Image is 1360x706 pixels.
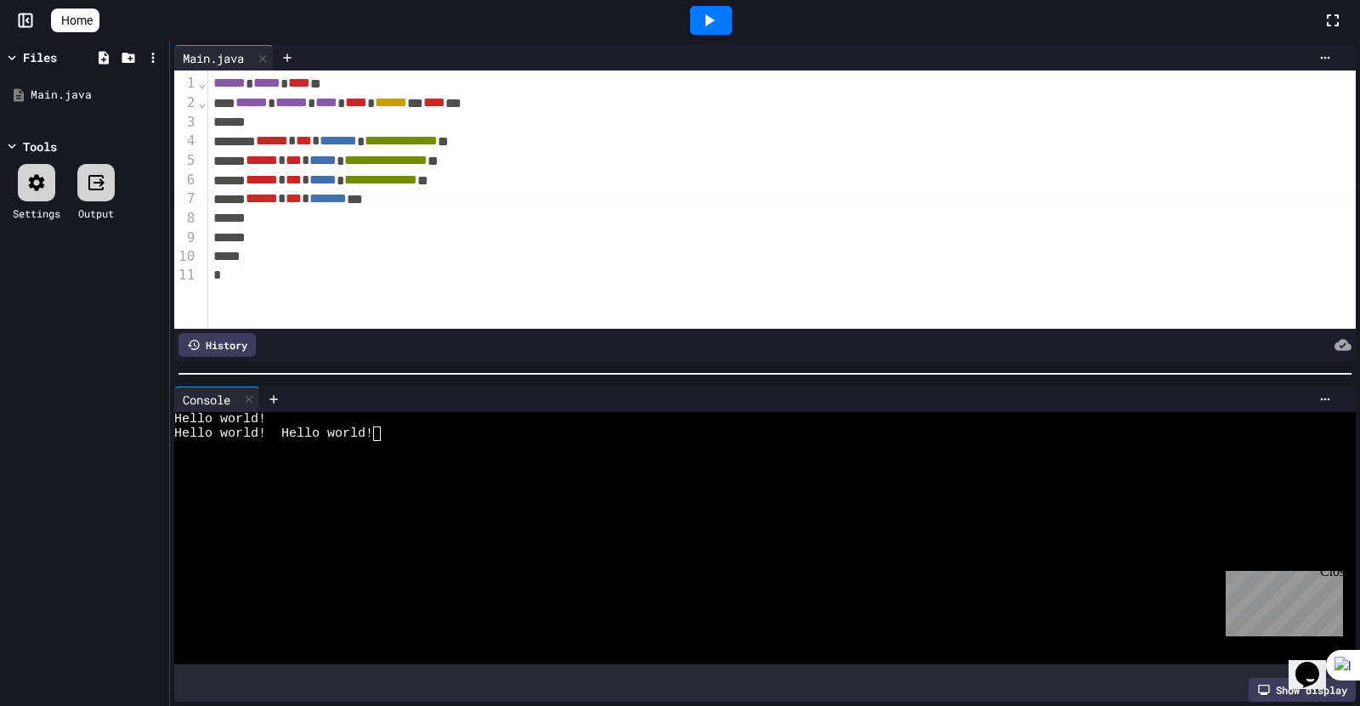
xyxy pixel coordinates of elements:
[174,171,197,190] div: 6
[174,229,197,247] div: 9
[174,387,260,412] div: Console
[174,209,197,228] div: 8
[174,93,197,113] div: 2
[23,48,57,66] div: Files
[174,45,274,71] div: Main.java
[23,138,57,155] div: Tools
[174,74,197,93] div: 1
[174,412,266,426] span: Hello world!
[1219,564,1343,636] iframe: chat widget
[178,333,256,357] div: History
[78,206,114,221] div: Output
[197,94,207,110] span: Fold line
[174,426,373,441] span: Hello world! Hello world!
[174,189,197,209] div: 7
[197,75,207,91] span: Fold line
[174,132,197,151] div: 4
[31,87,163,104] div: Main.java
[174,151,197,171] div: 5
[174,49,252,67] div: Main.java
[174,113,197,132] div: 3
[13,206,60,221] div: Settings
[174,266,197,285] div: 11
[61,12,93,29] span: Home
[1249,678,1356,702] div: Show display
[174,391,239,409] div: Console
[174,247,197,266] div: 10
[1289,638,1343,689] iframe: chat widget
[51,8,99,32] a: Home
[7,7,117,108] div: Chat with us now!Close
